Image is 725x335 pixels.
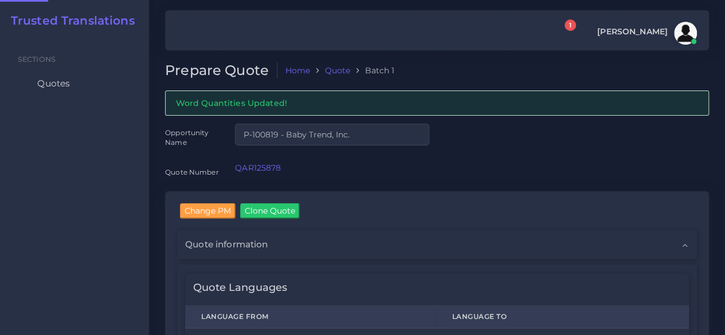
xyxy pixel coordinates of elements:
h2: Prepare Quote [165,62,277,79]
div: Quote information [177,230,697,259]
a: Quotes [9,72,140,96]
th: Language From [185,306,436,329]
a: Home [285,65,311,76]
span: 1 [565,19,576,31]
h4: Quote Languages [193,282,287,294]
input: Clone Quote [240,203,300,218]
span: Quote information [185,238,268,251]
div: Word Quantities Updated! [165,90,709,115]
th: Language To [436,306,689,329]
label: Quote Number [165,167,219,177]
a: Trusted Translations [3,14,135,27]
span: [PERSON_NAME] [597,27,668,36]
input: Change PM [180,203,236,218]
label: Opportunity Name [165,128,219,148]
a: Quote [325,65,351,76]
li: Batch 1 [350,65,394,76]
span: Quotes [37,77,70,90]
img: avatar [674,22,697,45]
a: QAR125878 [235,163,281,173]
span: Sections [18,55,56,64]
a: 1 [554,26,574,41]
a: [PERSON_NAME]avatar [591,22,701,45]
